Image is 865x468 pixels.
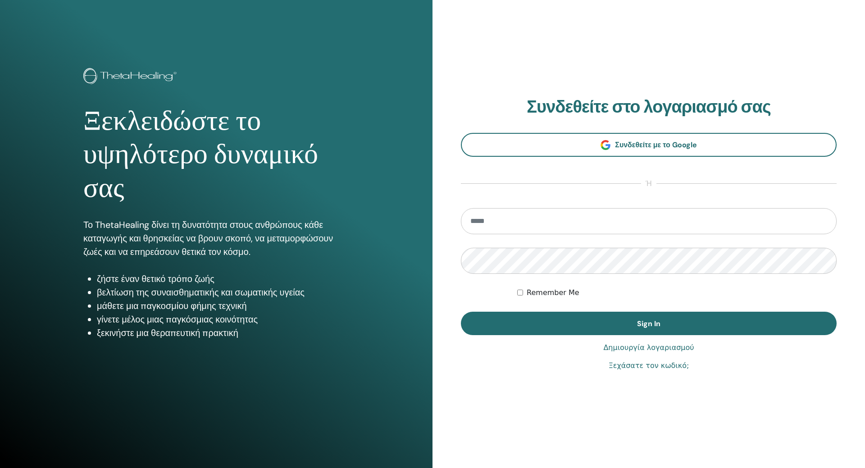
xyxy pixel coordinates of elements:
[83,104,349,204] h1: Ξεκλειδώστε το υψηλότερο δυναμικό σας
[97,326,349,340] li: ξεκινήστε μια θεραπευτική πρακτική
[97,313,349,326] li: γίνετε μέλος μιας παγκόσμιας κοινότητας
[517,287,837,298] div: Keep me authenticated indefinitely or until I manually logout
[609,360,689,371] a: Ξεχάσατε τον κωδικό;
[97,272,349,286] li: ζήστε έναν θετικό τρόπο ζωής
[461,133,837,157] a: Συνδεθείτε με το Google
[83,218,349,259] p: Το ThetaHealing δίνει τη δυνατότητα στους ανθρώπους κάθε καταγωγής και θρησκείας να βρουν σκοπό, ...
[461,312,837,335] button: Sign In
[637,319,660,328] span: Sign In
[615,140,697,150] span: Συνδεθείτε με το Google
[461,97,837,118] h2: Συνδεθείτε στο λογαριασμό σας
[603,342,694,353] a: Δημιουργία λογαριασμού
[641,178,656,189] span: ή
[97,299,349,313] li: μάθετε μια παγκοσμίου φήμης τεχνική
[97,286,349,299] li: βελτίωση της συναισθηματικής και σωματικής υγείας
[527,287,579,298] label: Remember Me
